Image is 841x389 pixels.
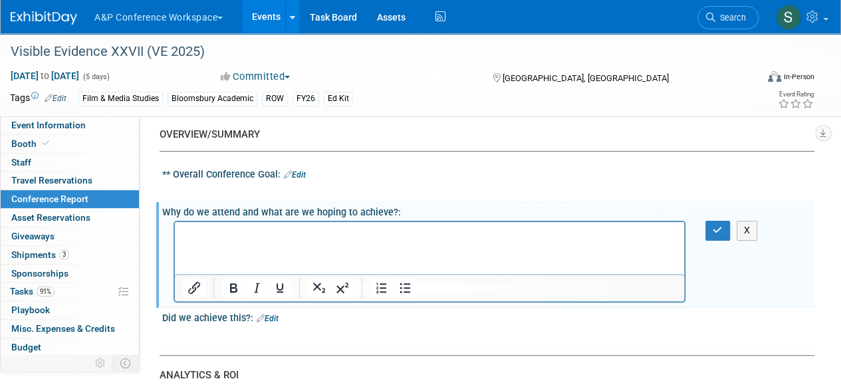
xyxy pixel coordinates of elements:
[175,222,684,274] iframe: Rich Text Area
[11,212,90,223] span: Asset Reservations
[11,231,55,241] span: Giveaways
[11,268,68,279] span: Sponsorships
[89,354,112,372] td: Personalize Event Tab Strip
[78,92,163,106] div: Film & Media Studies
[324,92,353,106] div: Ed Kit
[783,72,814,82] div: In-Person
[293,92,319,106] div: FY26
[1,227,139,245] a: Giveaways
[1,154,139,172] a: Staff
[1,172,139,190] a: Travel Reservations
[697,69,814,89] div: Event Format
[112,354,140,372] td: Toggle Event Tabs
[37,287,55,297] span: 91%
[183,279,205,297] button: Insert/edit link
[6,40,746,64] div: Visible Evidence XXVII (VE 2025)
[370,279,393,297] button: Numbered list
[11,249,69,260] span: Shipments
[331,279,354,297] button: Superscript
[715,13,746,23] span: Search
[1,301,139,319] a: Playbook
[10,286,55,297] span: Tasks
[162,202,814,219] div: Why do we attend and what are we hoping to achieve?:
[59,249,69,259] span: 3
[1,209,139,227] a: Asset Reservations
[10,70,80,82] span: [DATE] [DATE]
[776,5,801,30] img: Stephanie Grace-Petinos
[502,73,668,83] span: [GEOGRAPHIC_DATA], [GEOGRAPHIC_DATA]
[1,246,139,264] a: Shipments3
[11,323,115,334] span: Misc. Expenses & Credits
[11,120,86,130] span: Event Information
[39,70,51,81] span: to
[160,128,804,142] div: OVERVIEW/SUMMARY
[245,279,268,297] button: Italic
[778,91,814,98] div: Event Rating
[257,314,279,323] a: Edit
[308,279,330,297] button: Subscript
[1,283,139,301] a: Tasks91%
[262,92,288,106] div: ROW
[1,135,139,153] a: Booth
[394,279,416,297] button: Bullet list
[11,342,41,352] span: Budget
[160,368,804,382] div: ANALYTICS & ROI
[1,338,139,356] a: Budget
[11,175,92,186] span: Travel Reservations
[768,71,781,82] img: Format-Inperson.png
[11,138,52,149] span: Booth
[43,140,49,147] i: Booth reservation complete
[162,308,814,325] div: Did we achieve this?:
[11,157,31,168] span: Staff
[1,320,139,338] a: Misc. Expenses & Credits
[1,116,139,134] a: Event Information
[82,72,110,81] span: (5 days)
[11,305,50,315] span: Playbook
[162,164,814,182] div: ** Overall Conference Goal:
[222,279,245,297] button: Bold
[737,221,758,240] button: X
[269,279,291,297] button: Underline
[168,92,257,106] div: Bloomsbury Academic
[1,190,139,208] a: Conference Report
[11,194,88,204] span: Conference Report
[216,70,295,84] button: Committed
[284,170,306,180] a: Edit
[1,265,139,283] a: Sponsorships
[10,91,66,106] td: Tags
[697,6,759,29] a: Search
[11,11,77,25] img: ExhibitDay
[45,94,66,103] a: Edit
